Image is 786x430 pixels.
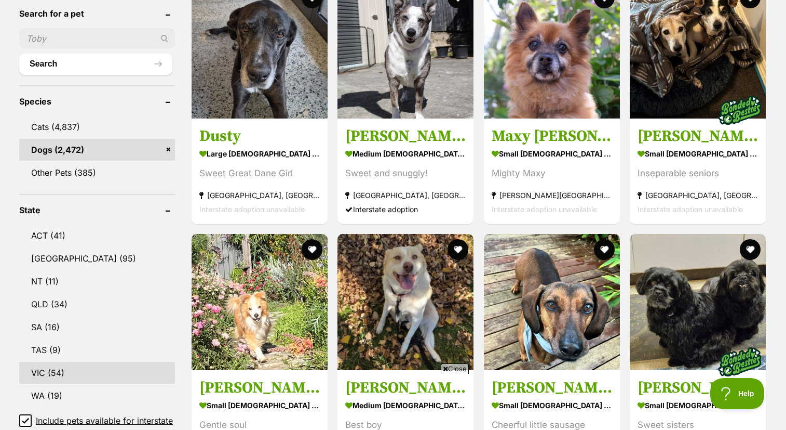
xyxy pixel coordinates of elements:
[484,119,620,224] a: Maxy [PERSON_NAME] small [DEMOGRAPHIC_DATA] Dog Mighty Maxy [PERSON_NAME][GEOGRAPHIC_DATA] Inters...
[638,126,758,146] h3: [PERSON_NAME] and [PERSON_NAME]
[19,270,175,292] a: NT (11)
[448,239,469,260] button: favourite
[19,362,175,384] a: VIC (54)
[492,188,612,202] strong: [PERSON_NAME][GEOGRAPHIC_DATA]
[19,339,175,361] a: TAS (9)
[638,188,758,202] strong: [GEOGRAPHIC_DATA], [GEOGRAPHIC_DATA]
[19,54,172,74] button: Search
[740,239,761,260] button: favourite
[630,234,766,370] img: Dixie and Peppa Tamblyn - Maltese x Shih Tzu Dog
[19,116,175,138] a: Cats (4,837)
[199,378,320,398] h3: [PERSON_NAME]
[199,188,320,202] strong: [GEOGRAPHIC_DATA], [GEOGRAPHIC_DATA]
[204,378,582,425] iframe: Advertisement
[345,166,466,180] div: Sweet and snuggly!
[302,239,322,260] button: favourite
[19,293,175,315] a: QLD (34)
[192,119,328,224] a: Dusty large [DEMOGRAPHIC_DATA] Dog Sweet Great Dane Girl [GEOGRAPHIC_DATA], [GEOGRAPHIC_DATA] Int...
[19,205,175,215] header: State
[492,378,612,398] h3: [PERSON_NAME]
[638,398,758,413] strong: small [DEMOGRAPHIC_DATA] Dog
[199,146,320,161] strong: large [DEMOGRAPHIC_DATA] Dog
[19,385,175,407] a: WA (19)
[199,166,320,180] div: Sweet Great Dane Girl
[638,205,743,214] span: Interstate adoption unavailable
[714,336,766,388] img: bonded besties
[199,126,320,146] h3: Dusty
[19,9,175,18] header: Search for a pet
[492,146,612,161] strong: small [DEMOGRAPHIC_DATA] Dog
[594,239,615,260] button: favourite
[638,378,758,398] h3: [PERSON_NAME] and [PERSON_NAME]
[192,234,328,370] img: Max Quinnell - Pomeranian Dog
[345,126,466,146] h3: [PERSON_NAME]
[484,234,620,370] img: Frankie Silvanus - Dachshund Dog
[714,84,766,136] img: bonded besties
[638,146,758,161] strong: small [DEMOGRAPHIC_DATA] Dog
[345,188,466,202] strong: [GEOGRAPHIC_DATA], [GEOGRAPHIC_DATA]
[19,225,175,246] a: ACT (41)
[492,205,597,214] span: Interstate adoption unavailable
[19,316,175,338] a: SA (16)
[19,139,175,161] a: Dogs (2,472)
[638,166,758,180] div: Inseparable seniors
[199,205,305,214] span: Interstate adoption unavailable
[337,234,473,370] img: Mickey Elphinstone - Terrier x Collie Dog
[345,202,466,216] div: Interstate adoption
[492,398,612,413] strong: small [DEMOGRAPHIC_DATA] Dog
[492,166,612,180] div: Mighty Maxy
[19,162,175,184] a: Other Pets (385)
[19,97,175,106] header: Species
[441,363,469,374] span: Close
[345,146,466,161] strong: medium [DEMOGRAPHIC_DATA] Dog
[19,247,175,269] a: [GEOGRAPHIC_DATA] (95)
[710,378,765,409] iframe: Help Scout Beacon - Open
[492,126,612,146] h3: Maxy [PERSON_NAME]
[630,119,766,224] a: [PERSON_NAME] and [PERSON_NAME] small [DEMOGRAPHIC_DATA] Dog Inseparable seniors [GEOGRAPHIC_DATA...
[337,119,473,224] a: [PERSON_NAME] medium [DEMOGRAPHIC_DATA] Dog Sweet and snuggly! [GEOGRAPHIC_DATA], [GEOGRAPHIC_DAT...
[199,398,320,413] strong: small [DEMOGRAPHIC_DATA] Dog
[19,29,175,48] input: Toby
